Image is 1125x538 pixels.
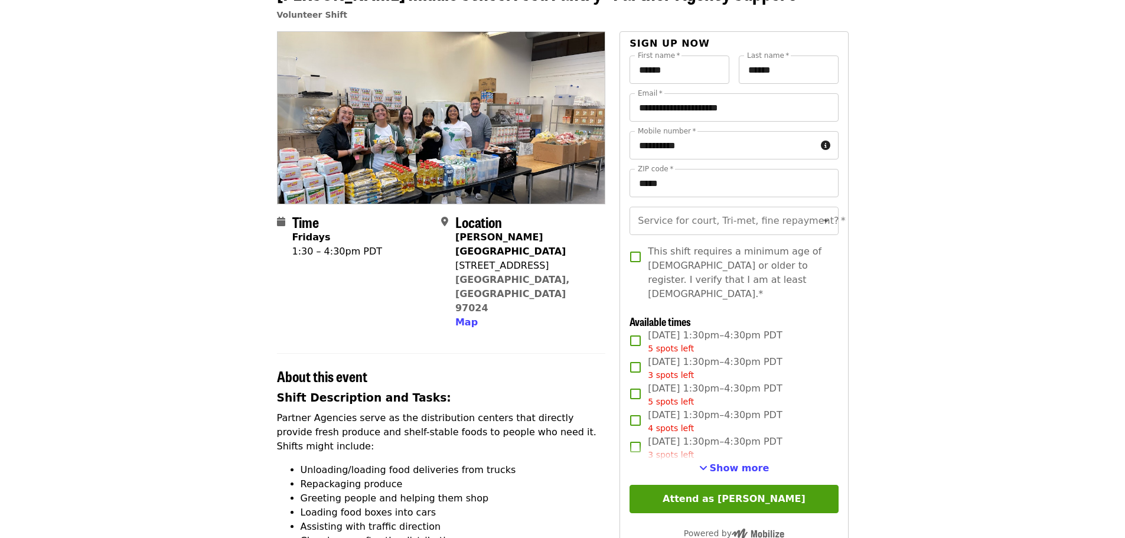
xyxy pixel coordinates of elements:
[630,93,838,122] input: Email
[301,463,606,477] li: Unloading/loading food deliveries from trucks
[292,244,383,259] div: 1:30 – 4:30pm PDT
[630,38,710,49] span: Sign up now
[684,529,784,538] span: Powered by
[277,411,606,454] p: Partner Agencies serve as the distribution centers that directly provide fresh produce and shelf-...
[455,211,502,232] span: Location
[630,56,729,84] input: First name
[455,231,566,257] strong: [PERSON_NAME][GEOGRAPHIC_DATA]
[648,435,782,461] span: [DATE] 1:30pm–4:30pm PDT
[648,355,782,382] span: [DATE] 1:30pm–4:30pm PDT
[638,128,696,135] label: Mobile number
[292,231,331,243] strong: Fridays
[630,169,838,197] input: ZIP code
[739,56,839,84] input: Last name
[278,32,605,203] img: Reynolds Middle School Food Pantry - Partner Agency Support organized by Oregon Food Bank
[818,213,834,229] button: Open
[648,370,694,380] span: 3 spots left
[301,491,606,506] li: Greeting people and helping them shop
[455,317,478,328] span: Map
[292,211,319,232] span: Time
[277,390,606,406] h3: Shift Description and Tasks:
[277,216,285,227] i: calendar icon
[277,10,348,19] a: Volunteer Shift
[648,423,694,433] span: 4 spots left
[630,314,691,329] span: Available times
[630,131,816,159] input: Mobile number
[699,461,769,475] button: See more timeslots
[455,315,478,330] button: Map
[821,140,830,151] i: circle-info icon
[648,397,694,406] span: 5 spots left
[638,90,663,97] label: Email
[455,274,570,314] a: [GEOGRAPHIC_DATA], [GEOGRAPHIC_DATA] 97024
[441,216,448,227] i: map-marker-alt icon
[455,259,596,273] div: [STREET_ADDRESS]
[277,366,367,386] span: About this event
[301,477,606,491] li: Repackaging produce
[638,52,680,59] label: First name
[648,344,694,353] span: 5 spots left
[710,462,769,474] span: Show more
[648,450,694,459] span: 3 spots left
[648,244,829,301] span: This shift requires a minimum age of [DEMOGRAPHIC_DATA] or older to register. I verify that I am ...
[747,52,789,59] label: Last name
[648,328,782,355] span: [DATE] 1:30pm–4:30pm PDT
[648,382,782,408] span: [DATE] 1:30pm–4:30pm PDT
[301,520,606,534] li: Assisting with traffic direction
[638,165,673,172] label: ZIP code
[648,408,782,435] span: [DATE] 1:30pm–4:30pm PDT
[630,485,838,513] button: Attend as [PERSON_NAME]
[301,506,606,520] li: Loading food boxes into cars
